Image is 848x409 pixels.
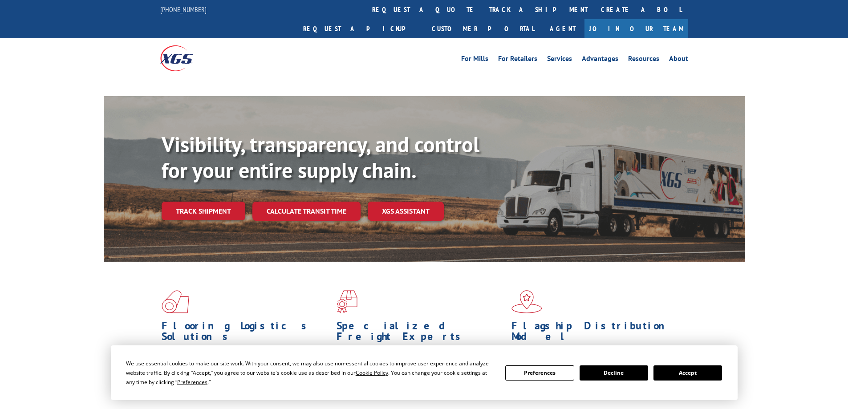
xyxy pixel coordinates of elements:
[580,365,648,381] button: Decline
[162,202,245,220] a: Track shipment
[425,19,541,38] a: Customer Portal
[541,19,584,38] a: Agent
[461,55,488,65] a: For Mills
[111,345,738,400] div: Cookie Consent Prompt
[511,290,542,313] img: xgs-icon-flagship-distribution-model-red
[547,55,572,65] a: Services
[584,19,688,38] a: Join Our Team
[252,202,361,221] a: Calculate transit time
[669,55,688,65] a: About
[628,55,659,65] a: Resources
[162,130,479,184] b: Visibility, transparency, and control for your entire supply chain.
[337,290,357,313] img: xgs-icon-focused-on-flooring-red
[582,55,618,65] a: Advantages
[653,365,722,381] button: Accept
[337,320,505,346] h1: Specialized Freight Experts
[296,19,425,38] a: Request a pickup
[356,369,388,377] span: Cookie Policy
[511,320,680,346] h1: Flagship Distribution Model
[162,320,330,346] h1: Flooring Logistics Solutions
[177,378,207,386] span: Preferences
[162,290,189,313] img: xgs-icon-total-supply-chain-intelligence-red
[498,55,537,65] a: For Retailers
[160,5,207,14] a: [PHONE_NUMBER]
[368,202,444,221] a: XGS ASSISTANT
[505,365,574,381] button: Preferences
[126,359,495,387] div: We use essential cookies to make our site work. With your consent, we may also use non-essential ...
